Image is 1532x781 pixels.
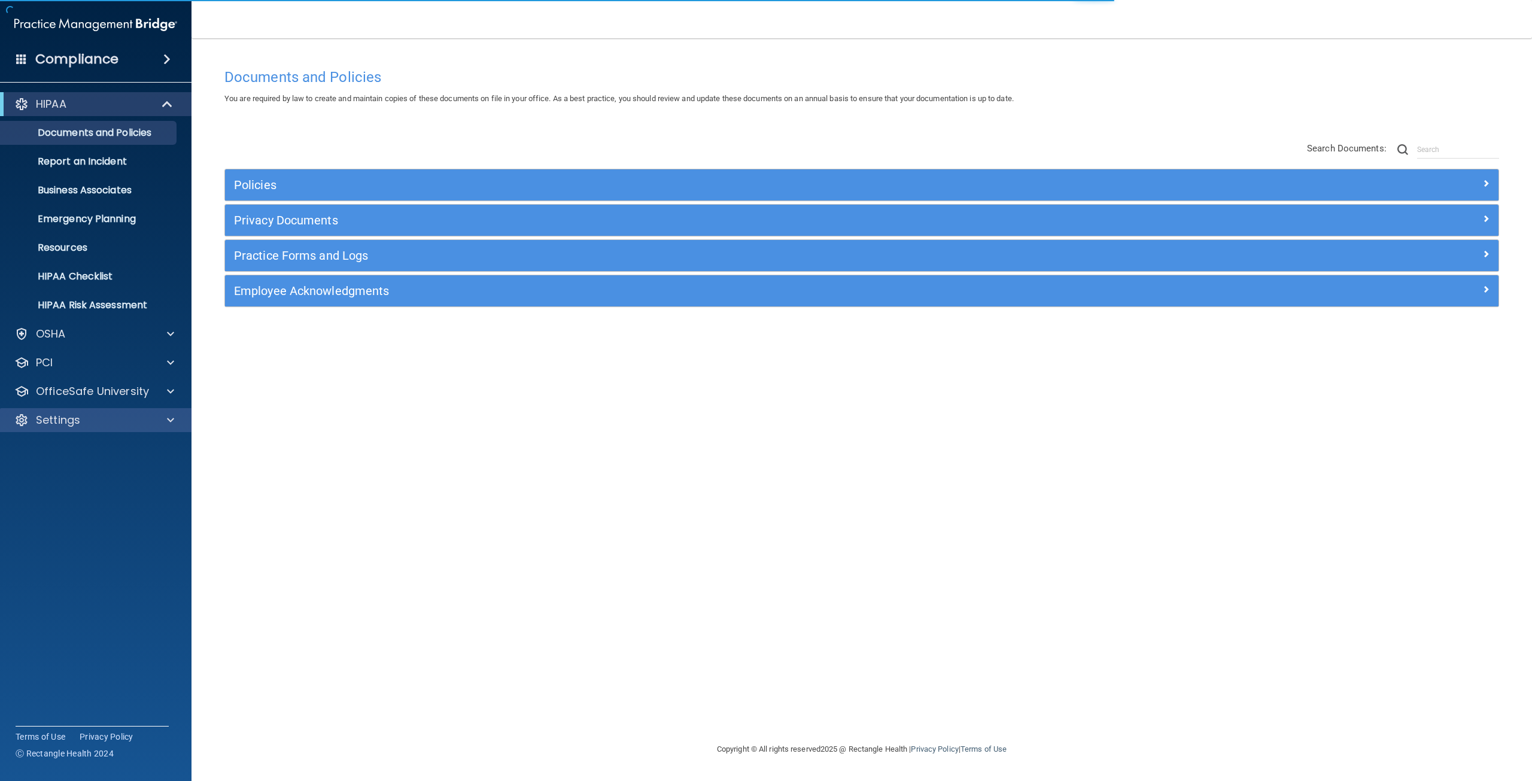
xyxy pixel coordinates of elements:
[1397,144,1408,155] img: ic-search.3b580494.png
[14,355,174,370] a: PCI
[14,327,174,341] a: OSHA
[14,97,174,111] a: HIPAA
[14,384,174,399] a: OfficeSafe University
[224,69,1499,85] h4: Documents and Policies
[36,355,53,370] p: PCI
[234,214,1171,227] h5: Privacy Documents
[36,327,66,341] p: OSHA
[234,284,1171,297] h5: Employee Acknowledgments
[911,744,958,753] a: Privacy Policy
[234,281,1490,300] a: Employee Acknowledgments
[8,127,171,139] p: Documents and Policies
[14,13,177,37] img: PMB logo
[960,744,1007,753] a: Terms of Use
[14,413,174,427] a: Settings
[1307,143,1387,154] span: Search Documents:
[35,51,118,68] h4: Compliance
[8,213,171,225] p: Emergency Planning
[16,731,65,743] a: Terms of Use
[234,249,1171,262] h5: Practice Forms and Logs
[36,97,66,111] p: HIPAA
[234,211,1490,230] a: Privacy Documents
[8,184,171,196] p: Business Associates
[234,246,1490,265] a: Practice Forms and Logs
[36,384,149,399] p: OfficeSafe University
[16,747,114,759] span: Ⓒ Rectangle Health 2024
[234,178,1171,192] h5: Policies
[8,299,171,311] p: HIPAA Risk Assessment
[8,271,171,282] p: HIPAA Checklist
[80,731,133,743] a: Privacy Policy
[1417,141,1499,159] input: Search
[234,175,1490,195] a: Policies
[224,94,1014,103] span: You are required by law to create and maintain copies of these documents on file in your office. ...
[8,242,171,254] p: Resources
[36,413,80,427] p: Settings
[8,156,171,168] p: Report an Incident
[643,730,1080,768] div: Copyright © All rights reserved 2025 @ Rectangle Health | |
